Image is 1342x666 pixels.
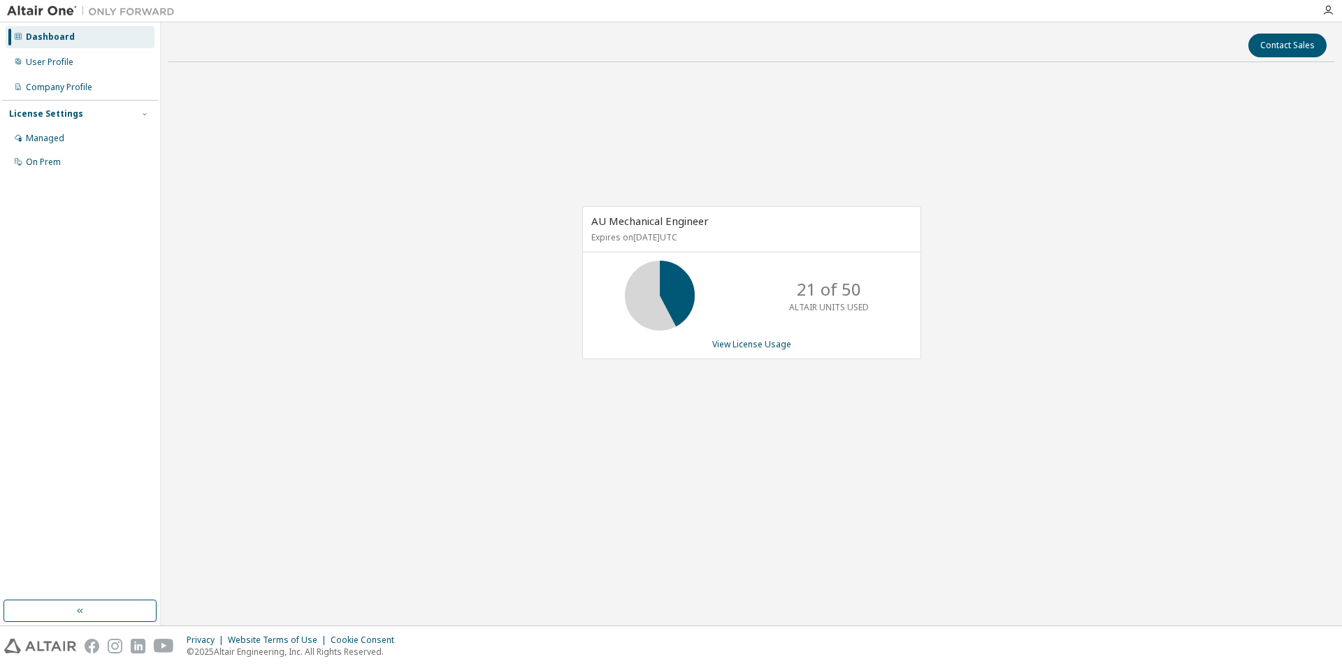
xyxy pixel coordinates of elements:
div: User Profile [26,57,73,68]
div: Managed [26,133,64,144]
div: On Prem [26,157,61,168]
p: ALTAIR UNITS USED [789,301,869,313]
div: Cookie Consent [331,635,403,646]
img: youtube.svg [154,639,174,653]
a: View License Usage [712,338,791,350]
div: Privacy [187,635,228,646]
div: Website Terms of Use [228,635,331,646]
div: License Settings [9,108,83,120]
div: Dashboard [26,31,75,43]
img: altair_logo.svg [4,639,76,653]
img: Altair One [7,4,182,18]
span: AU Mechanical Engineer [591,214,709,228]
p: © 2025 Altair Engineering, Inc. All Rights Reserved. [187,646,403,658]
img: instagram.svg [108,639,122,653]
p: 21 of 50 [797,277,861,301]
div: Company Profile [26,82,92,93]
img: facebook.svg [85,639,99,653]
p: Expires on [DATE] UTC [591,231,909,243]
button: Contact Sales [1248,34,1327,57]
img: linkedin.svg [131,639,145,653]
